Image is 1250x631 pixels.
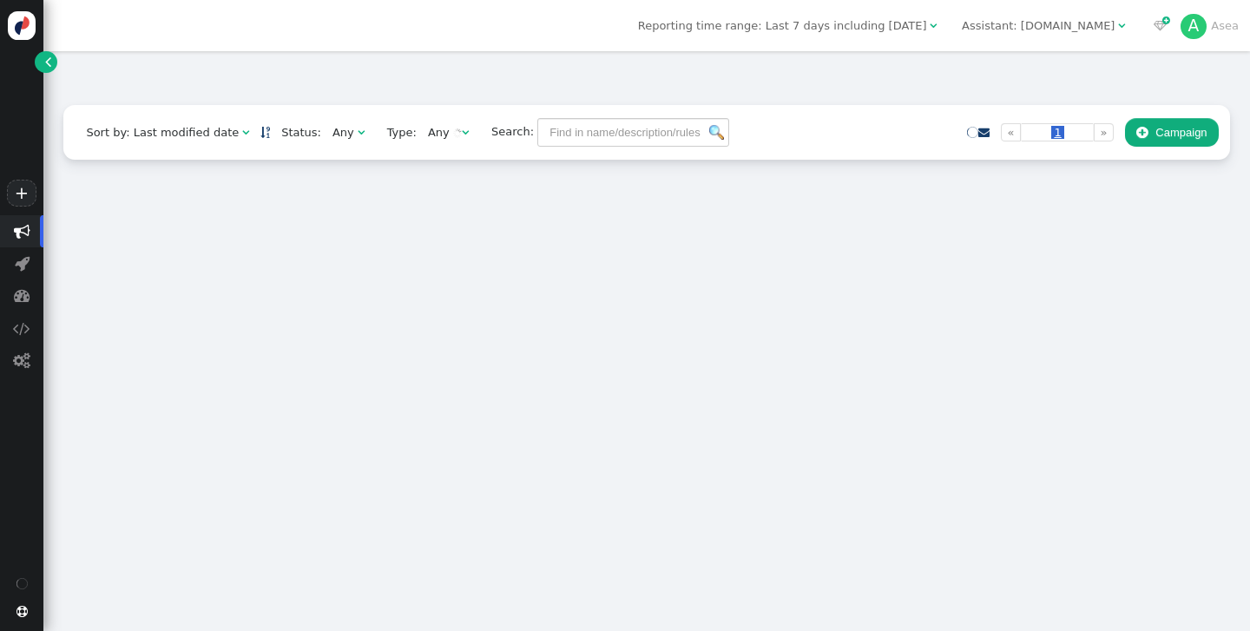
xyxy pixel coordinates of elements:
span:  [45,53,51,70]
span:  [14,223,30,240]
div: Any [428,124,450,141]
img: icon_search.png [709,125,724,140]
img: loading.gif [453,128,462,137]
a: AAsea [1181,19,1239,32]
span: Search: [480,125,534,138]
span:  [978,127,990,138]
span:  [14,287,30,304]
a: » [1094,123,1114,142]
span:  [358,127,365,138]
span:  [16,606,28,617]
button: Campaign [1125,118,1219,148]
span:  [13,352,30,369]
div: Sort by: Last modified date [86,124,239,141]
img: logo-icon.svg [8,11,36,40]
a: « [1001,123,1021,142]
a: + [7,180,36,207]
a:  [35,51,56,73]
input: Find in name/description/rules [537,118,729,148]
span:  [15,255,30,272]
span: Type: [376,124,417,141]
span: Sorted in descending order [260,127,270,138]
span: 1 [1051,126,1063,139]
span:  [930,20,937,31]
span:  [242,127,249,138]
span:  [462,127,469,138]
span:  [1118,20,1125,31]
span:  [13,320,30,337]
span: Status: [270,124,321,141]
span:  [1154,20,1167,31]
span:  [1136,126,1148,139]
span: Reporting time range: Last 7 days including [DATE] [638,19,927,32]
div: A [1181,14,1207,40]
div: Any [332,124,354,141]
a:  [260,126,270,139]
div: Assistant: [DOMAIN_NAME] [962,17,1115,35]
a:  [978,126,990,139]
